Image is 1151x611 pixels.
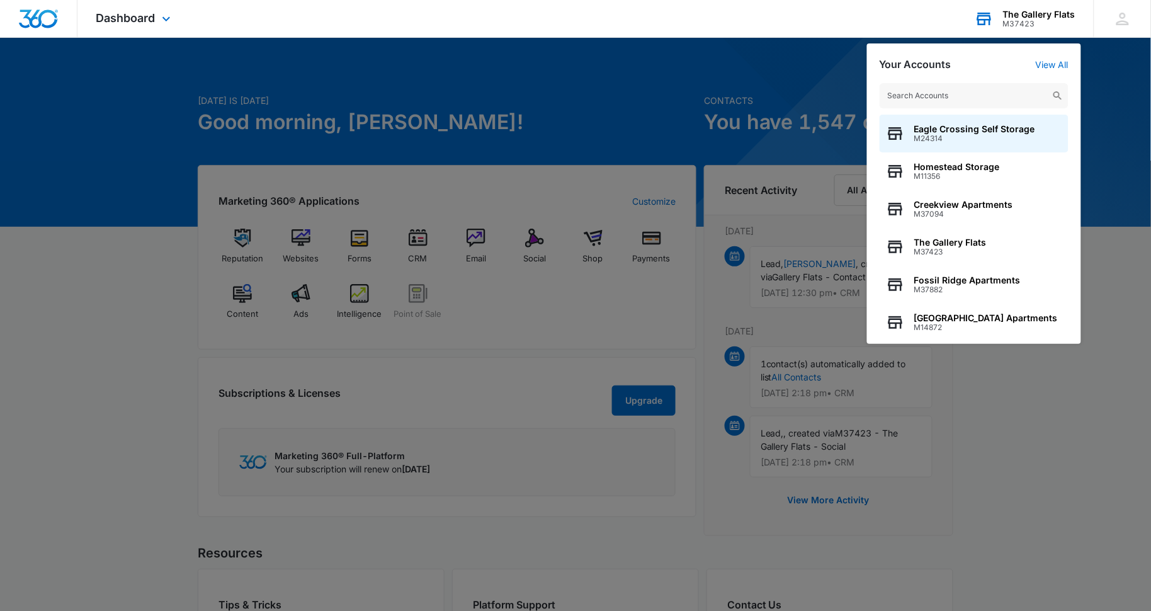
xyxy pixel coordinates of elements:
h2: Your Accounts [880,59,951,71]
span: Fossil Ridge Apartments [914,275,1021,285]
button: [GEOGRAPHIC_DATA] ApartmentsM14872 [880,304,1069,341]
button: Eagle Crossing Self StorageM24314 [880,115,1069,152]
div: account id [1003,20,1075,28]
input: Search Accounts [880,83,1069,108]
span: Homestead Storage [914,162,1000,172]
a: View All [1036,59,1069,70]
span: M11356 [914,172,1000,181]
span: M14872 [914,323,1058,332]
div: account name [1003,9,1075,20]
span: Creekview Apartments [914,200,1013,210]
span: M37882 [914,285,1021,294]
button: Creekview ApartmentsM37094 [880,190,1069,228]
span: M37094 [914,210,1013,219]
button: Fossil Ridge ApartmentsM37882 [880,266,1069,304]
span: Eagle Crossing Self Storage [914,124,1035,134]
button: The Gallery FlatsM37423 [880,228,1069,266]
span: M24314 [914,134,1035,143]
span: The Gallery Flats [914,237,987,248]
button: Homestead StorageM11356 [880,152,1069,190]
span: [GEOGRAPHIC_DATA] Apartments [914,313,1058,323]
span: M37423 [914,248,987,256]
span: Dashboard [96,11,156,25]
